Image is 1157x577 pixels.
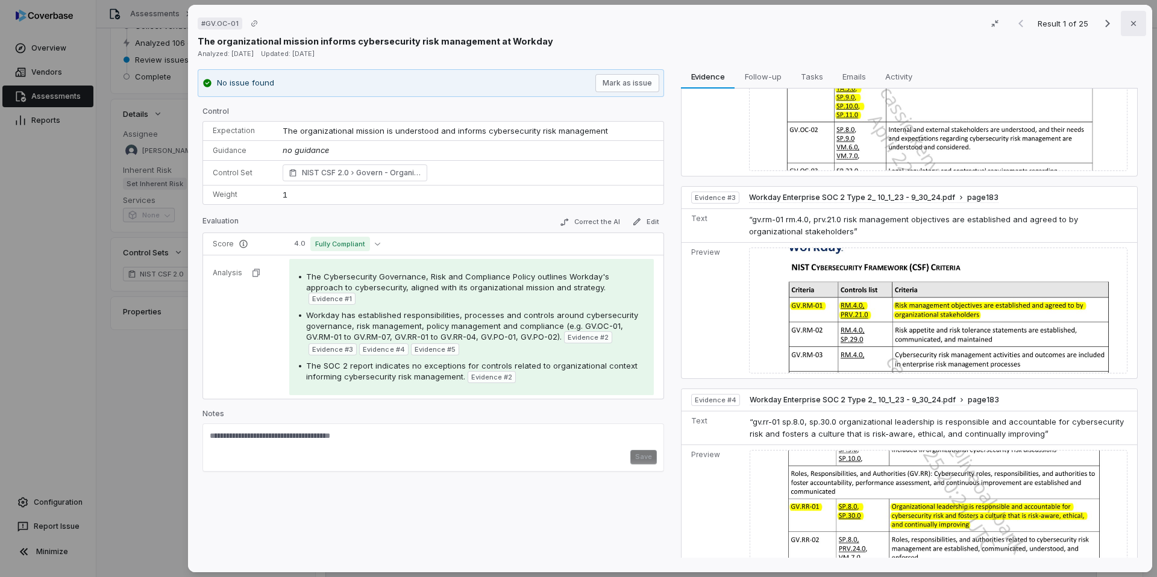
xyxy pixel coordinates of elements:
[695,193,736,202] span: Evidence # 3
[750,395,956,405] span: Workday Enterprise SOC 2 Type 2_ 10_1_23 - 9_30_24.pdf
[213,268,242,278] p: Analysis
[750,417,1124,438] span: “gv.rr-01 sp.8.0, sp.30.0 organizational leadership is responsible and accountable for cybersecur...
[283,145,329,155] span: no guidance
[555,215,625,229] button: Correct the AI
[202,216,239,231] p: Evaluation
[627,214,664,229] button: Edit
[202,409,664,423] p: Notes
[595,74,659,92] button: Mark as issue
[749,214,1078,236] span: “gv.rm-01 rm.4.0, prv.21.0 risk management objectives are established and agreed to by organizati...
[880,69,917,84] span: Activity
[198,35,553,48] p: The organizational mission informs cybersecurity risk management at Workday
[306,310,638,342] span: Workday has established responsibilities, processes and controls around cybersecurity governance,...
[283,126,608,136] span: The organizational mission is understood and informs cybersecurity risk management
[682,411,745,445] td: Text
[682,243,744,378] td: Preview
[682,11,744,176] td: Preview
[283,190,287,199] span: 1
[198,49,254,58] span: Analyzed: [DATE]
[682,209,744,243] td: Text
[312,294,352,304] span: Evidence # 1
[568,332,609,342] span: Evidence # 2
[213,146,263,155] p: Guidance
[201,19,239,28] span: # GV.OC-01
[695,395,736,405] span: Evidence # 4
[968,395,999,405] span: page 183
[261,49,315,58] span: Updated: [DATE]
[749,16,1127,171] img: 43cd763f96a64fdc8b65bae8e6e857b0_original.jpg_w1200.jpg
[217,77,274,89] p: No issue found
[306,272,609,292] span: The Cybersecurity Governance, Risk and Compliance Policy outlines Workday's approach to cybersecu...
[213,126,263,136] p: Expectation
[213,190,263,199] p: Weight
[202,107,664,121] p: Control
[213,239,270,249] p: Score
[967,193,999,202] span: page 183
[740,69,786,84] span: Follow-up
[796,69,828,84] span: Tasks
[289,237,385,251] button: 4.0Fully Compliant
[1038,17,1091,30] p: Result 1 of 25
[1096,16,1120,31] button: Next result
[471,372,512,382] span: Evidence # 2
[749,193,955,202] span: Workday Enterprise SOC 2 Type 2_ 10_1_23 - 9_30_24.pdf
[363,345,404,354] span: Evidence # 4
[302,167,421,179] span: NIST CSF 2.0 Govern - Organizational Context
[838,69,871,84] span: Emails
[306,361,638,381] span: The SOC 2 report indicates no exceptions for controls related to organizational context informing...
[310,237,370,251] span: Fully Compliant
[213,168,263,178] p: Control Set
[312,345,353,354] span: Evidence # 3
[749,248,1127,373] img: 743eb835d8bc4190a1fffeca75d06dad_original.jpg_w1200.jpg
[686,69,730,84] span: Evidence
[415,345,456,354] span: Evidence # 5
[243,13,265,34] button: Copy link
[750,395,999,405] button: Workday Enterprise SOC 2 Type 2_ 10_1_23 - 9_30_24.pdfpage183
[749,193,999,203] button: Workday Enterprise SOC 2 Type 2_ 10_1_23 - 9_30_24.pdfpage183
